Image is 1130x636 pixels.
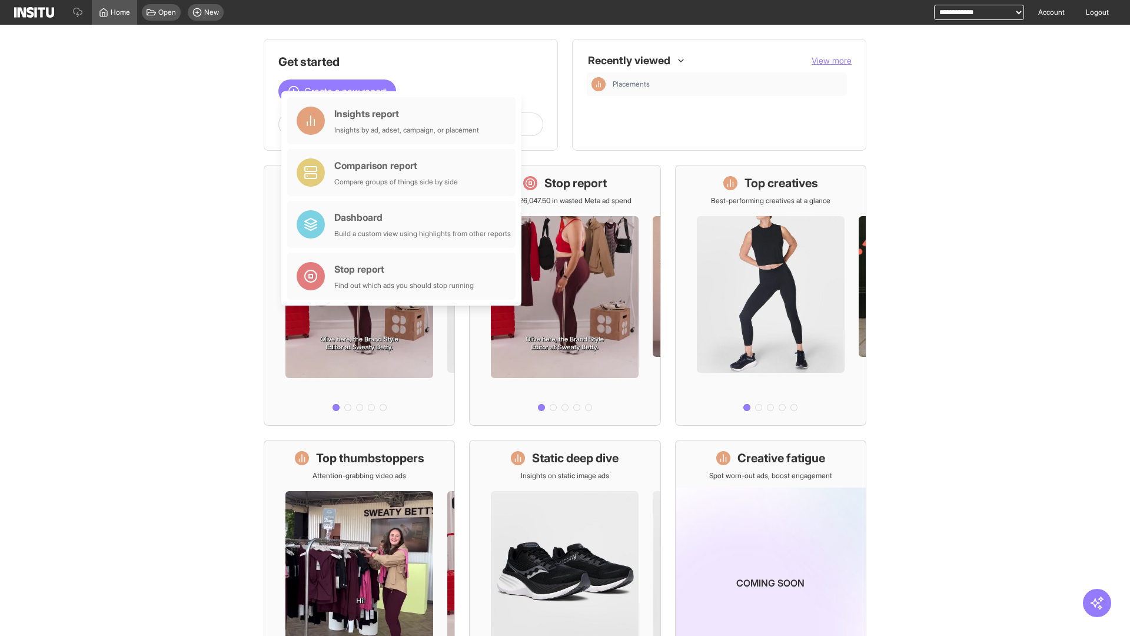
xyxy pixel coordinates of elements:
a: Stop reportSave £26,047.50 in wasted Meta ad spend [469,165,660,426]
span: Open [158,8,176,17]
h1: Get started [278,54,543,70]
div: Insights [591,77,606,91]
div: Insights report [334,107,479,121]
h1: Static deep dive [532,450,619,466]
div: Comparison report [334,158,458,173]
div: Stop report [334,262,474,276]
div: Insights by ad, adset, campaign, or placement [334,125,479,135]
button: View more [812,55,852,67]
h1: Top thumbstoppers [316,450,424,466]
p: Best-performing creatives at a glance [711,196,830,206]
span: New [204,8,219,17]
div: Dashboard [334,210,511,224]
span: Create a new report [304,84,387,98]
a: Top creativesBest-performing creatives at a glance [675,165,866,426]
button: Create a new report [278,79,396,103]
div: Compare groups of things side by side [334,177,458,187]
span: Home [111,8,130,17]
p: Save £26,047.50 in wasted Meta ad spend [498,196,632,206]
h1: Top creatives [745,175,818,191]
a: What's live nowSee all active ads instantly [264,165,455,426]
div: Build a custom view using highlights from other reports [334,229,511,238]
p: Attention-grabbing video ads [313,471,406,481]
span: Placements [613,79,842,89]
div: Find out which ads you should stop running [334,281,474,290]
h1: Stop report [544,175,607,191]
img: Logo [14,7,54,18]
p: Insights on static image ads [521,471,609,481]
span: View more [812,55,852,65]
span: Placements [613,79,650,89]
